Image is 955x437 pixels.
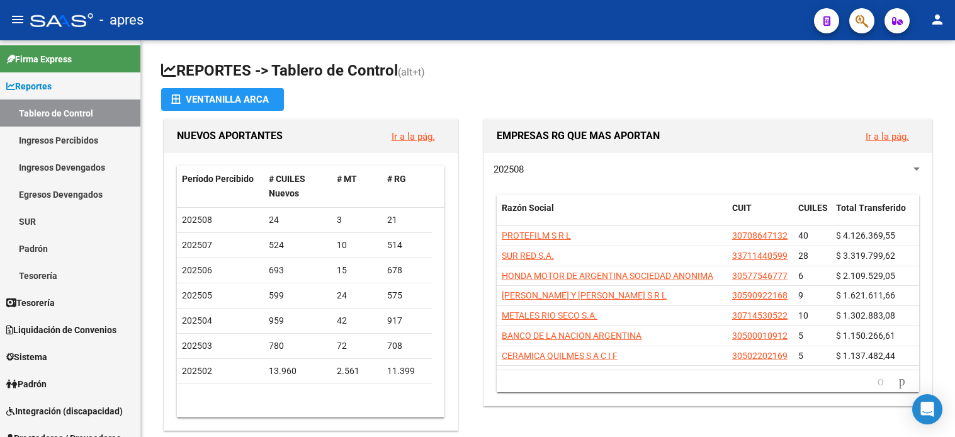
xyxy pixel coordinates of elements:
span: 202505 [182,290,212,300]
span: $ 4.126.369,55 [836,230,895,241]
h1: REPORTES -> Tablero de Control [161,60,935,82]
span: CUILES [798,203,828,213]
div: 13.960 [269,364,327,378]
span: BANCO DE LA NACION ARGENTINA [502,331,641,341]
span: 202507 [182,240,212,250]
span: CUIT [732,203,752,213]
span: 202506 [182,265,212,275]
span: 30500010912 [732,331,788,341]
span: CERAMICA QUILMES S A C I F [502,351,618,361]
span: # MT [337,174,357,184]
span: 30577546777 [732,271,788,281]
span: 10 [798,310,808,321]
div: 15 [337,263,377,278]
div: 575 [387,288,427,303]
div: 514 [387,238,427,253]
span: 5 [798,351,803,361]
datatable-header-cell: # RG [382,166,432,207]
a: go to next page [893,375,911,389]
span: EMPRESAS RG QUE MAS APORTAN [497,130,660,142]
button: Ventanilla ARCA [161,88,284,111]
span: $ 2.109.529,05 [836,271,895,281]
span: HONDA MOTOR DE ARGENTINA SOCIEDAD ANONIMA [502,271,713,281]
span: $ 1.150.266,61 [836,331,895,341]
div: Open Intercom Messenger [912,394,942,424]
span: Liquidación de Convenios [6,323,116,337]
span: Reportes [6,79,52,93]
div: Ventanilla ARCA [171,88,274,111]
div: 42 [337,314,377,328]
div: 599 [269,288,327,303]
span: Integración (discapacidad) [6,404,123,418]
a: Ir a la pág. [866,131,909,142]
span: Período Percibido [182,174,254,184]
mat-icon: menu [10,12,25,27]
datatable-header-cell: # CUILES Nuevos [264,166,332,207]
span: 202504 [182,315,212,326]
div: 693 [269,263,327,278]
a: go to previous page [872,375,890,389]
span: 202502 [182,366,212,376]
span: 28 [798,251,808,261]
span: Tesorería [6,296,55,310]
datatable-header-cell: Período Percibido [177,166,264,207]
div: 11.399 [387,364,427,378]
span: 6 [798,271,803,281]
span: 5 [798,331,803,341]
span: 30502202169 [732,351,788,361]
span: $ 1.137.482,44 [836,351,895,361]
datatable-header-cell: CUIT [727,195,793,236]
a: Ir a la pág. [392,131,435,142]
span: - apres [99,6,144,34]
datatable-header-cell: Razón Social [497,195,727,236]
span: $ 3.319.799,62 [836,251,895,261]
div: 780 [269,339,327,353]
span: (alt+t) [398,66,425,78]
span: 33711440599 [732,251,788,261]
span: Razón Social [502,203,554,213]
button: Ir a la pág. [856,125,919,148]
span: SUR RED S.A. [502,251,554,261]
span: 202508 [182,215,212,225]
div: 3 [337,213,377,227]
div: 917 [387,314,427,328]
span: 30590922168 [732,290,788,300]
span: 30708647132 [732,230,788,241]
span: 9 [798,290,803,300]
div: 21 [387,213,427,227]
span: $ 1.302.883,08 [836,310,895,321]
span: NUEVOS APORTANTES [177,130,283,142]
datatable-header-cell: CUILES [793,195,831,236]
span: 30714530522 [732,310,788,321]
span: Total Transferido [836,203,906,213]
div: 524 [269,238,327,253]
span: Padrón [6,377,47,391]
div: 24 [269,213,327,227]
span: 40 [798,230,808,241]
span: $ 1.621.611,66 [836,290,895,300]
mat-icon: person [930,12,945,27]
span: 202508 [494,164,524,175]
div: 959 [269,314,327,328]
span: Sistema [6,350,47,364]
span: # CUILES Nuevos [269,174,305,198]
div: 24 [337,288,377,303]
div: 708 [387,339,427,353]
div: 72 [337,339,377,353]
button: Ir a la pág. [381,125,445,148]
div: 10 [337,238,377,253]
datatable-header-cell: # MT [332,166,382,207]
span: [PERSON_NAME] Y [PERSON_NAME] S R L [502,290,667,300]
div: 678 [387,263,427,278]
span: PROTEFILM S R L [502,230,571,241]
span: METALES RIO SECO S.A. [502,310,597,321]
span: 202503 [182,341,212,351]
span: Firma Express [6,52,72,66]
div: 2.561 [337,364,377,378]
span: # RG [387,174,406,184]
datatable-header-cell: Total Transferido [831,195,919,236]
